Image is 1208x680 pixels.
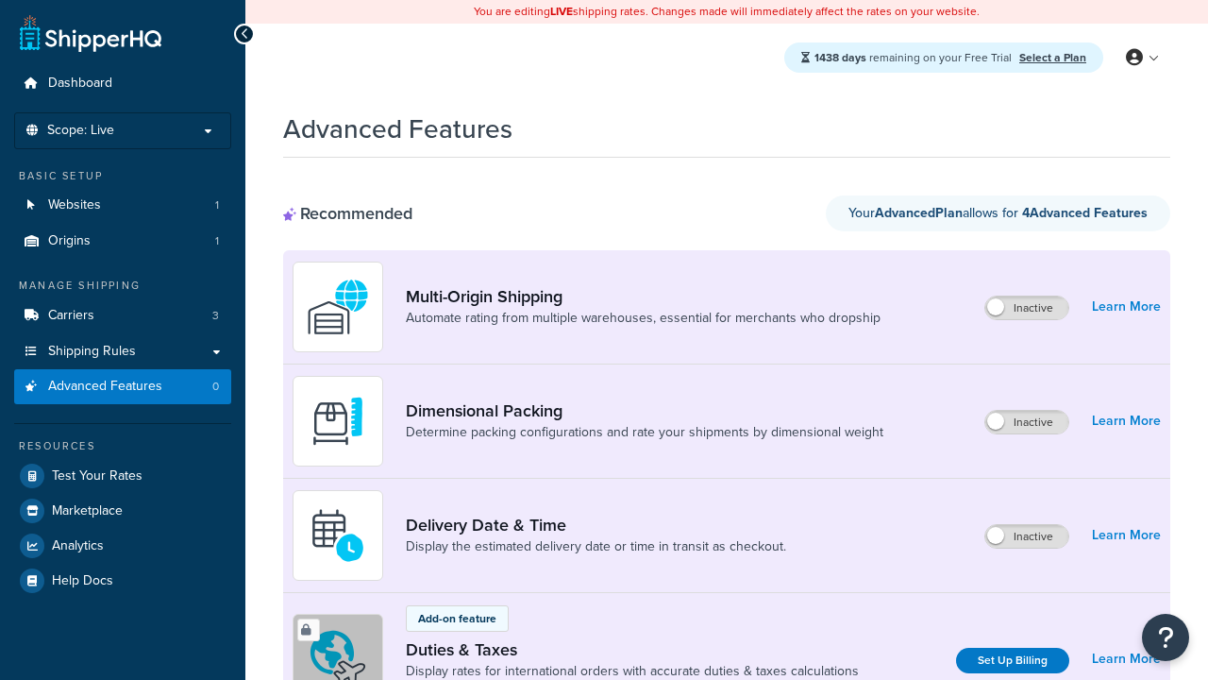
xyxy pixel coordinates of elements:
a: Help Docs [14,564,231,598]
a: Learn More [1092,522,1161,549]
div: Recommended [283,203,412,224]
span: Test Your Rates [52,468,143,484]
p: Add-on feature [418,610,496,627]
span: Origins [48,233,91,249]
a: Learn More [1092,408,1161,434]
strong: 4 Advanced Feature s [1022,203,1148,223]
span: Advanced Features [48,379,162,395]
a: Advanced Features0 [14,369,231,404]
span: Dashboard [48,76,112,92]
span: Scope: Live [47,123,114,139]
button: Open Resource Center [1142,614,1189,661]
span: Websites [48,197,101,213]
span: 3 [212,308,219,324]
b: LIVE [550,3,573,20]
a: Determine packing configurations and rate your shipments by dimensional weight [406,423,883,442]
a: Dimensional Packing [406,400,883,421]
li: Origins [14,224,231,259]
div: Basic Setup [14,168,231,184]
a: Duties & Taxes [406,639,859,660]
h1: Advanced Features [283,110,512,147]
span: Marketplace [52,503,123,519]
a: Learn More [1092,294,1161,320]
a: Learn More [1092,646,1161,672]
a: Analytics [14,529,231,563]
a: Delivery Date & Time [406,515,786,535]
label: Inactive [985,411,1068,433]
img: gfkeb5ejjkALwAAAABJRU5ErkJggg== [305,502,371,569]
strong: Advanced Plan [875,203,963,223]
span: Help Docs [52,573,113,589]
a: Test Your Rates [14,459,231,493]
a: Origins1 [14,224,231,259]
span: 0 [212,379,219,395]
strong: 1438 days [814,49,866,66]
a: Automate rating from multiple warehouses, essential for merchants who dropship [406,309,881,328]
a: Carriers3 [14,298,231,333]
a: Marketplace [14,494,231,528]
div: Resources [14,438,231,454]
li: Websites [14,188,231,223]
span: Shipping Rules [48,344,136,360]
a: Select a Plan [1019,49,1086,66]
a: Shipping Rules [14,334,231,369]
span: Carriers [48,308,94,324]
a: Dashboard [14,66,231,101]
img: DTVBYsAAAAAASUVORK5CYII= [305,388,371,454]
span: 1 [215,197,219,213]
label: Inactive [985,525,1068,548]
span: Analytics [52,538,104,554]
div: Manage Shipping [14,278,231,294]
a: Set Up Billing [956,648,1069,673]
span: Your allows for [848,203,1022,223]
label: Inactive [985,297,1068,319]
a: Websites1 [14,188,231,223]
img: WatD5o0RtDAAAAAElFTkSuQmCC [305,274,371,340]
li: Carriers [14,298,231,333]
span: remaining on your Free Trial [814,49,1015,66]
span: 1 [215,233,219,249]
a: Display the estimated delivery date or time in transit as checkout. [406,537,786,556]
a: Multi-Origin Shipping [406,286,881,307]
li: Advanced Features [14,369,231,404]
